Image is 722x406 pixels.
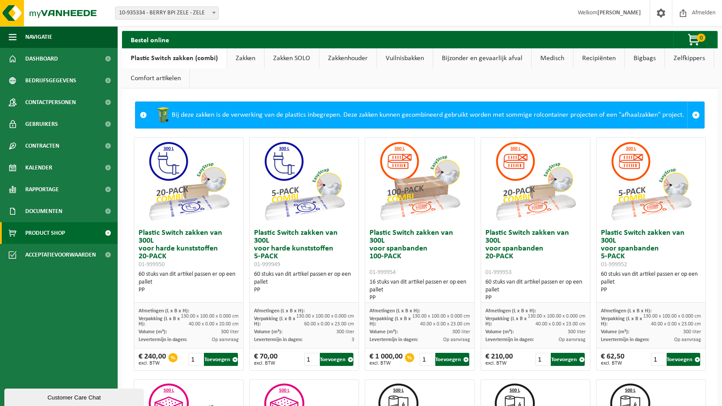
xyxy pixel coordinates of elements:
[319,48,376,68] a: Zakkenhouder
[139,271,239,294] div: 60 stuks van dit artikel passen er op een pallet
[254,353,278,366] div: € 70,00
[420,321,470,327] span: 40.00 x 0.00 x 23.00 cm
[181,314,239,319] span: 130.00 x 100.00 x 0.000 cm
[254,271,354,294] div: 60 stuks van dit artikel passen er op een pallet
[115,7,218,19] span: 10-935334 - BERRY BPI ZELE - ZELE
[139,361,166,366] span: excl. BTW
[651,321,701,327] span: 40.00 x 0.00 x 23.00 cm
[122,68,190,88] a: Comfort artikelen
[485,308,536,314] span: Afmetingen (L x B x H):
[304,321,354,327] span: 60.00 x 0.00 x 23.00 cm
[25,48,58,70] span: Dashboard
[139,261,165,268] span: 01-999950
[412,314,470,319] span: 130.00 x 100.00 x 0.000 cm
[369,269,396,276] span: 01-999954
[601,337,649,342] span: Levertermijn in dagen:
[683,329,701,335] span: 300 liter
[528,314,586,319] span: 130.00 x 100.00 x 0.000 cm
[651,353,666,366] input: 1
[254,316,295,327] span: Verpakking (L x B x H):
[485,229,586,276] h3: Plastic Switch zakken van 300L voor spanbanden 20-PACK
[320,353,353,366] button: Toevoegen
[139,329,167,335] span: Volume (m³):
[254,337,302,342] span: Levertermijn in dagen:
[352,337,354,342] span: 3
[551,353,584,366] button: Toevoegen
[376,138,463,225] img: 01-999954
[122,31,178,48] h2: Bestel online
[369,229,470,276] h3: Plastic Switch zakken van 300L voor spanbanden 100-PACK
[601,308,651,314] span: Afmetingen (L x B x H):
[536,353,550,366] input: 1
[25,70,76,91] span: Bedrijfsgegevens
[25,135,59,157] span: Contracten
[485,269,512,276] span: 01-999953
[597,10,641,16] strong: [PERSON_NAME]
[485,353,513,366] div: € 210,00
[601,229,701,268] h3: Plastic Switch zakken van 300L voor spanbanden 5-PACK
[25,244,96,266] span: Acceptatievoorwaarden
[25,113,58,135] span: Gebruikers
[643,314,701,319] span: 130.00 x 100.00 x 0.000 cm
[189,321,239,327] span: 40.00 x 0.00 x 20.00 cm
[122,48,227,68] a: Plastic Switch zakken (combi)
[625,48,664,68] a: Bigbags
[369,361,403,366] span: excl. BTW
[369,329,398,335] span: Volume (m³):
[139,308,189,314] span: Afmetingen (L x B x H):
[139,286,239,294] div: PP
[261,138,348,225] img: 01-999949
[485,337,534,342] span: Levertermijn in dagen:
[25,179,59,200] span: Rapportage
[296,314,354,319] span: 130.00 x 100.00 x 0.000 cm
[204,353,237,366] button: Toevoegen
[369,294,470,302] div: PP
[336,329,354,335] span: 300 liter
[369,337,418,342] span: Levertermijn in dagen:
[212,337,239,342] span: Op aanvraag
[485,294,586,302] div: PP
[568,329,586,335] span: 300 liter
[221,329,239,335] span: 300 liter
[25,157,52,179] span: Kalender
[673,31,717,48] button: 0
[601,361,624,366] span: excl. BTW
[435,353,469,366] button: Toevoegen
[139,316,180,327] span: Verpakking (L x B x H):
[485,329,514,335] span: Volume (m³):
[139,229,239,268] h3: Plastic Switch zakken van 300L voor harde kunststoffen 20-PACK
[254,361,278,366] span: excl. BTW
[665,48,714,68] a: Zelfkippers
[452,329,470,335] span: 300 liter
[601,316,642,327] span: Verpakking (L x B x H):
[254,261,280,268] span: 01-999949
[25,26,52,48] span: Navigatie
[25,222,65,244] span: Product Shop
[254,329,282,335] span: Volume (m³):
[687,102,704,128] a: Sluit melding
[420,353,434,366] input: 1
[601,329,629,335] span: Volume (m³):
[115,7,219,20] span: 10-935334 - BERRY BPI ZELE - ZELE
[377,48,433,68] a: Vuilnisbakken
[369,353,403,366] div: € 1 000,00
[369,308,420,314] span: Afmetingen (L x B x H):
[4,387,146,406] iframe: chat widget
[139,337,187,342] span: Levertermijn in dagen:
[254,229,354,268] h3: Plastic Switch zakken van 300L voor harde kunststoffen 5-PACK
[532,48,573,68] a: Medisch
[151,102,687,128] div: Bij deze zakken is de verwerking van de plastics inbegrepen. Deze zakken kunnen gecombineerd gebr...
[492,138,579,225] img: 01-999953
[601,353,624,366] div: € 62,50
[536,321,586,327] span: 40.00 x 0.00 x 23.00 cm
[601,271,701,294] div: 60 stuks van dit artikel passen er op een pallet
[254,286,354,294] div: PP
[559,337,586,342] span: Op aanvraag
[485,278,586,302] div: 60 stuks van dit artikel passen er op een pallet
[667,353,700,366] button: Toevoegen
[674,337,701,342] span: Op aanvraag
[485,361,513,366] span: excl. BTW
[485,316,527,327] span: Verpakking (L x B x H):
[254,308,305,314] span: Afmetingen (L x B x H):
[601,261,627,268] span: 01-999952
